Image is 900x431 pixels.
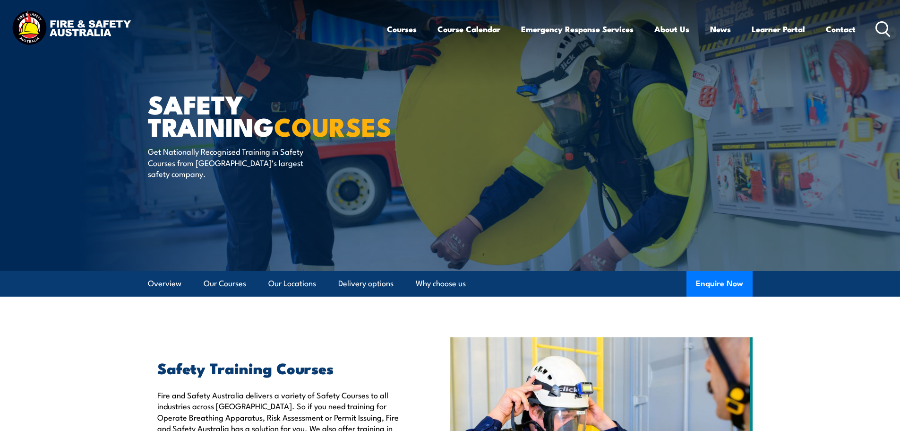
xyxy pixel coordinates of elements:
a: Emergency Response Services [521,17,634,42]
a: Delivery options [338,271,394,296]
a: Our Courses [204,271,246,296]
a: Why choose us [416,271,466,296]
p: Get Nationally Recognised Training in Safety Courses from [GEOGRAPHIC_DATA]’s largest safety comp... [148,146,320,179]
button: Enquire Now [686,271,753,297]
h2: Safety Training Courses [157,361,407,374]
h1: Safety Training [148,93,381,137]
a: News [710,17,731,42]
a: About Us [654,17,689,42]
a: Course Calendar [437,17,500,42]
a: Contact [826,17,856,42]
strong: COURSES [274,106,392,145]
a: Learner Portal [752,17,805,42]
a: Overview [148,271,181,296]
a: Courses [387,17,417,42]
a: Our Locations [268,271,316,296]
